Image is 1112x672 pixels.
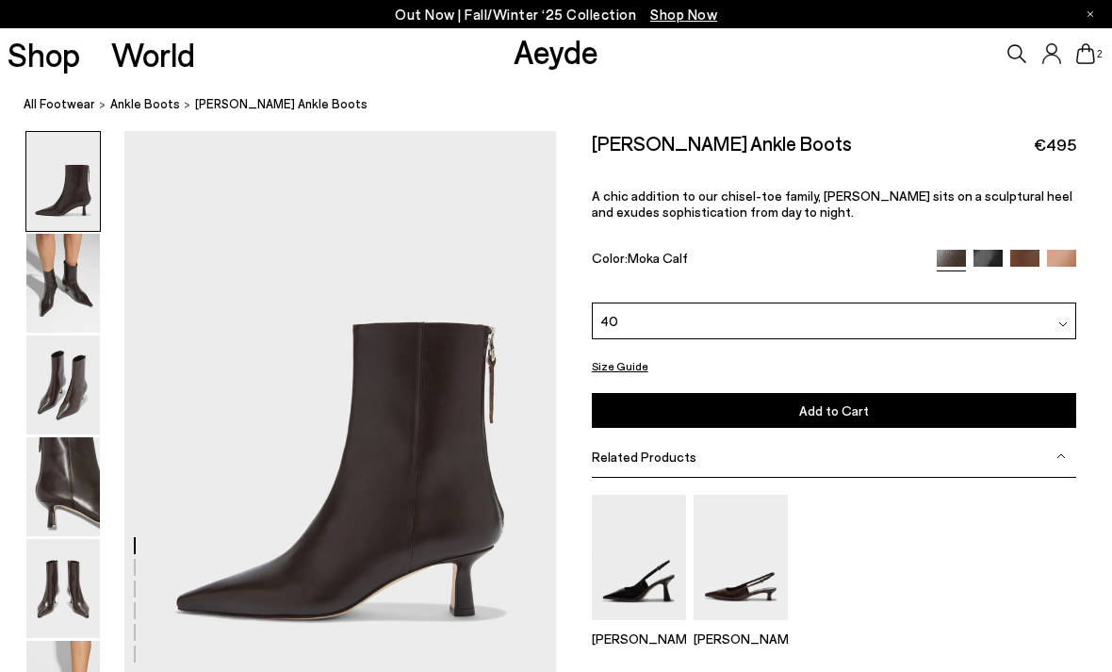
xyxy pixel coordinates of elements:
[514,31,598,71] a: Aeyde
[110,94,180,114] a: ankle boots
[26,437,100,536] img: Rowan Chiseled Ankle Boots - Image 4
[600,311,618,331] span: 40
[1056,451,1066,461] img: svg%3E
[1076,43,1095,64] a: 2
[694,631,788,647] p: [PERSON_NAME]
[26,539,100,638] img: Rowan Chiseled Ankle Boots - Image 5
[1095,49,1104,59] span: 2
[26,132,100,231] img: Rowan Chiseled Ankle Boots - Image 1
[592,449,696,465] span: Related Products
[592,354,648,378] button: Size Guide
[799,402,869,418] span: Add to Cart
[26,336,100,434] img: Rowan Chiseled Ankle Boots - Image 3
[1058,320,1068,329] img: svg%3E
[26,234,100,333] img: Rowan Chiseled Ankle Boots - Image 2
[592,495,686,620] img: Fernanda Slingback Pumps
[8,38,80,71] a: Shop
[110,96,180,111] span: ankle boots
[592,393,1077,428] button: Add to Cart
[195,94,368,114] span: [PERSON_NAME] Ankle Boots
[24,94,95,114] a: All Footwear
[592,131,852,155] h2: [PERSON_NAME] Ankle Boots
[628,250,688,266] span: Moka Calf
[592,250,922,271] div: Color:
[24,79,1112,131] nav: breadcrumb
[592,607,686,647] a: Fernanda Slingback Pumps [PERSON_NAME]
[592,631,686,647] p: [PERSON_NAME]
[1034,133,1076,156] span: €495
[111,38,195,71] a: World
[694,495,788,620] img: Catrina Slingback Pumps
[592,188,1072,220] span: A chic addition to our chisel-toe family, [PERSON_NAME] sits on a sculptural heel and exudes soph...
[395,3,717,26] p: Out Now | Fall/Winter ‘25 Collection
[694,607,788,647] a: Catrina Slingback Pumps [PERSON_NAME]
[650,6,717,23] span: Navigate to /collections/new-in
